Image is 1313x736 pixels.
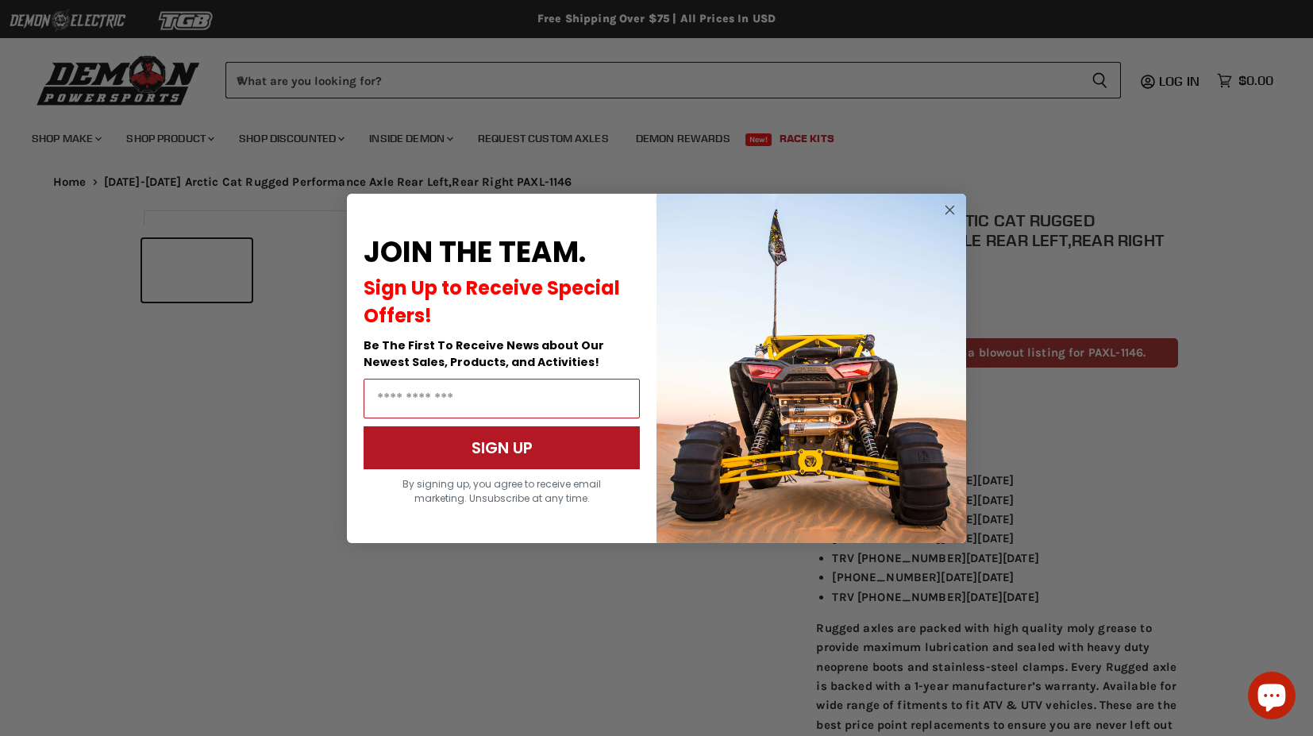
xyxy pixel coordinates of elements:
[656,194,966,543] img: a9095488-b6e7-41ba-879d-588abfab540b.jpeg
[402,477,601,505] span: By signing up, you agree to receive email marketing. Unsubscribe at any time.
[364,275,620,329] span: Sign Up to Receive Special Offers!
[364,337,604,370] span: Be The First To Receive News about Our Newest Sales, Products, and Activities!
[364,379,640,418] input: Email Address
[364,426,640,469] button: SIGN UP
[364,232,586,272] span: JOIN THE TEAM.
[940,200,960,220] button: Close dialog
[1243,672,1300,723] inbox-online-store-chat: Shopify online store chat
